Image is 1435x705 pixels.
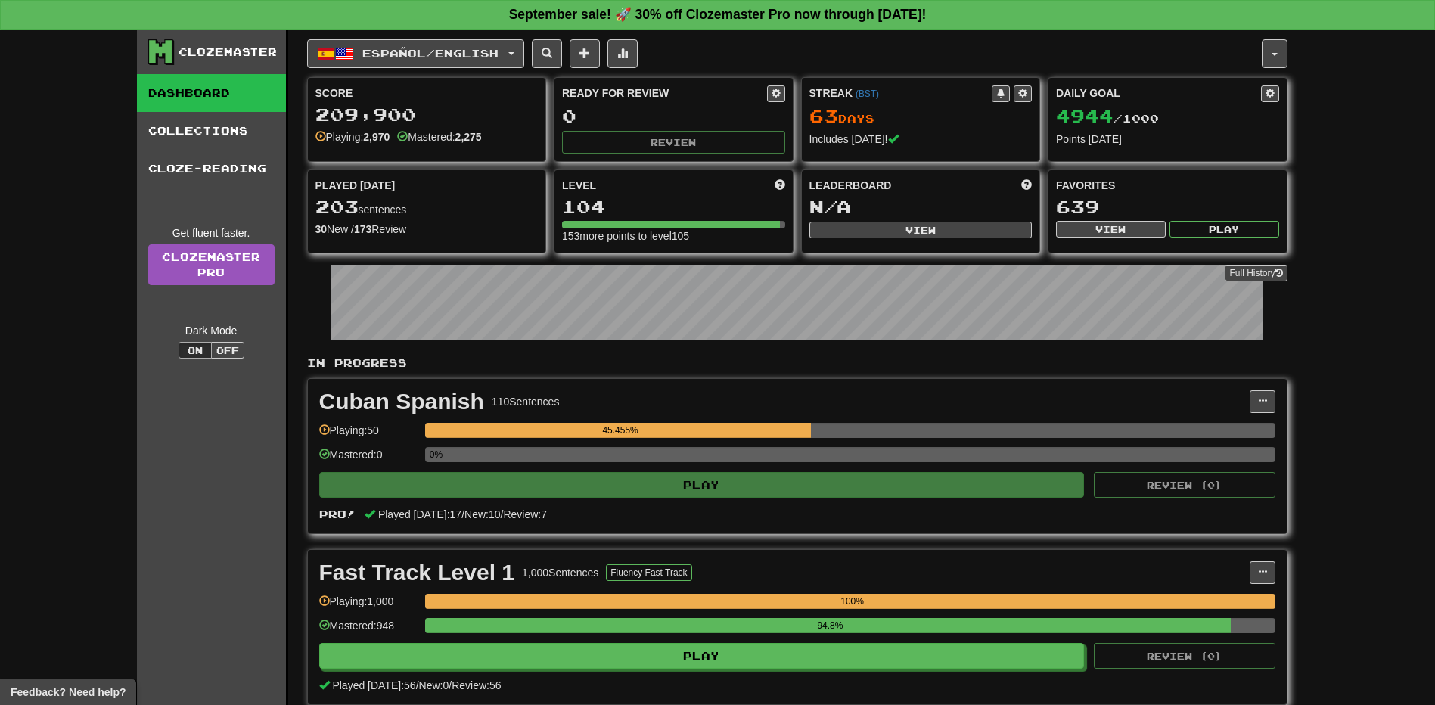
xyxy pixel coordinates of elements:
div: Day s [809,107,1033,126]
strong: 173 [354,223,371,235]
strong: September sale! 🚀 30% off Clozemaster Pro now through [DATE]! [509,7,927,22]
div: Ready for Review [562,85,767,101]
button: Review [562,131,785,154]
button: Full History [1225,265,1287,281]
div: Playing: 1,000 [319,594,418,619]
button: More stats [607,39,638,68]
div: Mastered: 0 [319,447,418,472]
div: 639 [1056,197,1279,216]
span: / [501,508,504,520]
button: View [1056,221,1166,238]
div: Favorites [1056,178,1279,193]
span: 203 [315,196,359,217]
span: / 1000 [1056,112,1159,125]
button: Play [319,643,1085,669]
div: Playing: [315,129,390,144]
div: Mastered: [397,129,481,144]
div: Get fluent faster. [148,225,275,241]
div: sentences [315,197,539,217]
span: Open feedback widget [11,685,126,700]
span: Played [DATE]: 56 [332,679,415,691]
a: ClozemasterPro [148,244,275,285]
div: Streak [809,85,992,101]
a: Dashboard [137,74,286,112]
span: Played [DATE] [315,178,396,193]
a: Collections [137,112,286,150]
span: / [416,679,419,691]
button: Play [319,472,1085,498]
div: Includes [DATE]! [809,132,1033,147]
p: In Progress [307,356,1287,371]
div: 209,900 [315,105,539,124]
span: N/A [809,196,851,217]
span: / [461,508,464,520]
span: Pro! [319,508,356,520]
span: 4944 [1056,105,1114,126]
a: Cloze-Reading [137,150,286,188]
div: Score [315,85,539,101]
div: Clozemaster [179,45,277,60]
span: Leaderboard [809,178,892,193]
span: Review: 7 [503,508,547,520]
button: Fluency Fast Track [606,564,691,581]
span: This week in points, UTC [1021,178,1032,193]
div: New / Review [315,222,539,237]
div: 100% [430,594,1275,609]
div: Mastered: 948 [319,618,418,643]
div: Playing: 50 [319,423,418,448]
span: / [449,679,452,691]
span: New: 10 [464,508,500,520]
span: Score more points to level up [775,178,785,193]
div: Dark Mode [148,323,275,338]
div: Fast Track Level 1 [319,561,515,584]
div: Daily Goal [1056,85,1261,102]
div: 1,000 Sentences [522,565,598,580]
strong: 2,275 [455,131,482,143]
button: Add sentence to collection [570,39,600,68]
div: 45.455% [430,423,812,438]
button: Search sentences [532,39,562,68]
span: Played [DATE]: 17 [378,508,461,520]
div: Points [DATE] [1056,132,1279,147]
button: Review (0) [1094,472,1275,498]
div: 104 [562,197,785,216]
button: Español/English [307,39,524,68]
strong: 30 [315,223,328,235]
div: 153 more points to level 105 [562,228,785,244]
div: 94.8% [430,618,1231,633]
button: On [179,342,212,359]
button: Off [211,342,244,359]
span: Review: 56 [452,679,501,691]
span: New: 0 [419,679,449,691]
a: (BST) [856,89,879,99]
button: Review (0) [1094,643,1275,669]
span: Level [562,178,596,193]
div: Cuban Spanish [319,390,484,413]
button: Play [1169,221,1279,238]
div: 0 [562,107,785,126]
span: Español / English [362,47,499,60]
button: View [809,222,1033,238]
strong: 2,970 [363,131,390,143]
span: 63 [809,105,838,126]
div: 110 Sentences [492,394,560,409]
